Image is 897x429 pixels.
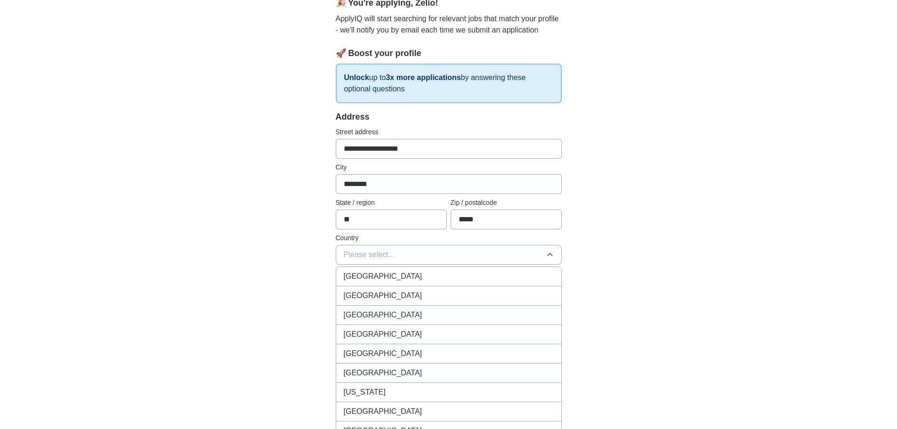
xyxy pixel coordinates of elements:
[344,290,422,301] span: [GEOGRAPHIC_DATA]
[344,406,422,417] span: [GEOGRAPHIC_DATA]
[344,249,395,260] span: Please select...
[344,348,422,359] span: [GEOGRAPHIC_DATA]
[336,111,562,123] div: Address
[344,329,422,340] span: [GEOGRAPHIC_DATA]
[336,64,562,103] p: up to by answering these optional questions
[336,162,562,172] label: City
[336,245,562,265] button: Please select...
[386,73,461,81] strong: 3x more applications
[336,198,447,208] label: State / region
[336,233,562,243] label: Country
[336,13,562,36] p: ApplyIQ will start searching for relevant jobs that match your profile - we'll notify you by emai...
[344,73,369,81] strong: Unlock
[344,367,422,379] span: [GEOGRAPHIC_DATA]
[451,198,562,208] label: Zip / postalcode
[336,127,562,137] label: Street address
[344,309,422,321] span: [GEOGRAPHIC_DATA]
[344,387,386,398] span: [US_STATE]
[344,271,422,282] span: [GEOGRAPHIC_DATA]
[336,47,562,60] div: 🚀 Boost your profile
